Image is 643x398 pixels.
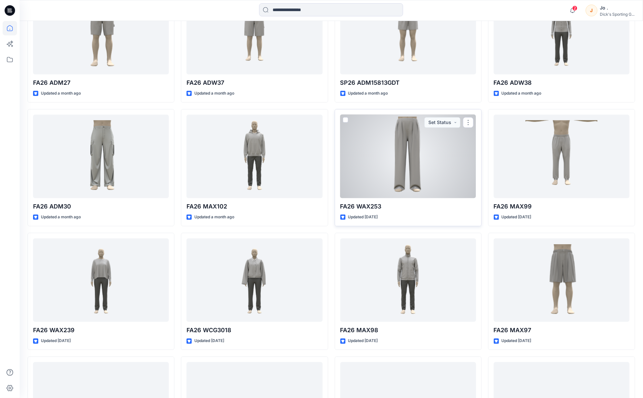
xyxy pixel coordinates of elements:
[33,326,169,335] p: FA26 WAX239
[33,115,169,198] a: FA26 ADM30
[187,238,322,322] a: FA26 WCG3018
[33,202,169,211] p: FA26 ADM30
[586,5,598,16] div: J
[340,238,476,322] a: FA26 MAX98
[340,78,476,87] p: SP26 ADM15813GDT
[494,202,630,211] p: FA26 MAX99
[187,202,322,211] p: FA26 MAX102
[187,326,322,335] p: FA26 WCG3018
[494,238,630,322] a: FA26 MAX97
[33,238,169,322] a: FA26 WAX239
[187,115,322,198] a: FA26 MAX102
[494,78,630,87] p: FA26 ADW38
[572,6,578,11] span: 2
[41,90,81,97] p: Updated a month ago
[348,90,388,97] p: Updated a month ago
[494,326,630,335] p: FA26 MAX97
[194,90,234,97] p: Updated a month ago
[348,214,378,221] p: Updated [DATE]
[340,115,476,198] a: FA26 WAX253
[502,337,531,344] p: Updated [DATE]
[41,337,71,344] p: Updated [DATE]
[502,214,531,221] p: Updated [DATE]
[33,78,169,87] p: FA26 ADM27
[348,337,378,344] p: Updated [DATE]
[600,4,635,12] div: Jo .
[194,214,234,221] p: Updated a month ago
[194,337,224,344] p: Updated [DATE]
[41,214,81,221] p: Updated a month ago
[502,90,542,97] p: Updated a month ago
[187,78,322,87] p: FA26 ADW37
[494,115,630,198] a: FA26 MAX99
[340,326,476,335] p: FA26 MAX98
[340,202,476,211] p: FA26 WAX253
[600,12,635,17] div: Dick's Sporting G...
